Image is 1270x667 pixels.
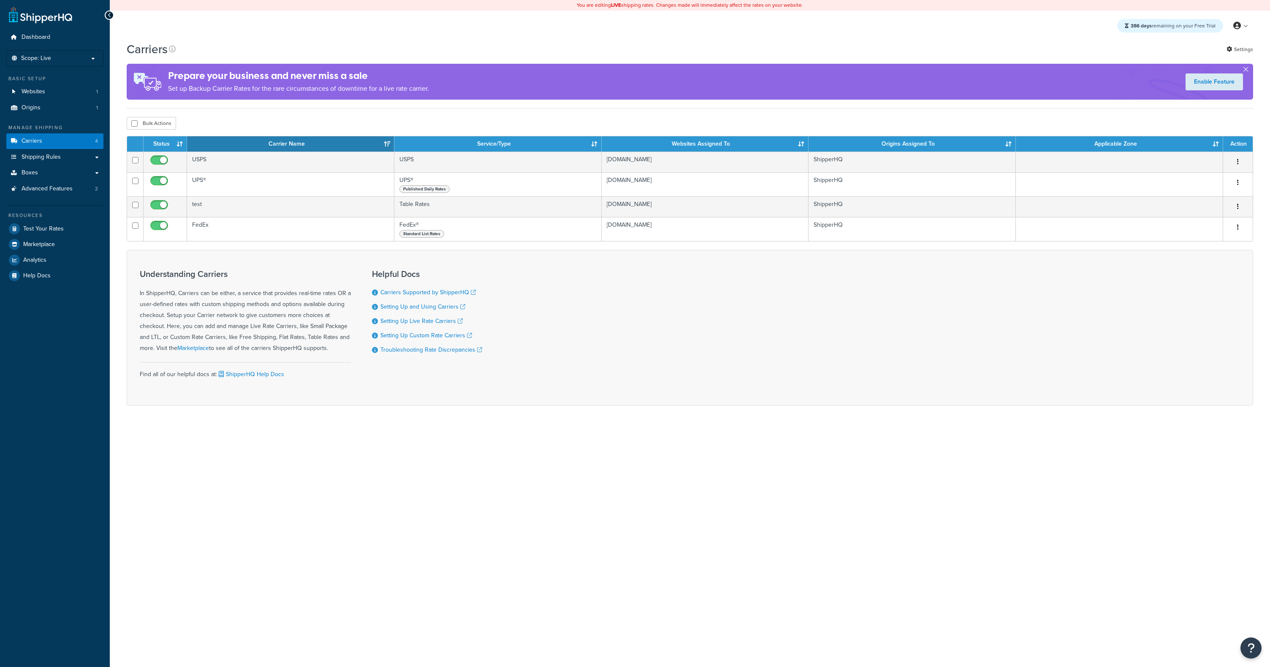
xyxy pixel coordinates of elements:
[1117,19,1223,33] div: remaining on your Free Trial
[380,331,472,340] a: Setting Up Custom Rate Carriers
[602,152,809,172] td: [DOMAIN_NAME]
[602,136,809,152] th: Websites Assigned To: activate to sort column ascending
[611,1,621,9] b: LIVE
[127,64,168,100] img: ad-rules-rateshop-fe6ec290ccb7230408bd80ed9643f0289d75e0ffd9eb532fc0e269fcd187b520.png
[809,152,1016,172] td: ShipperHQ
[1223,136,1253,152] th: Action
[187,152,394,172] td: USPS
[140,362,351,380] div: Find all of our helpful docs at:
[6,252,103,268] a: Analytics
[809,196,1016,217] td: ShipperHQ
[1227,43,1253,55] a: Settings
[380,345,482,354] a: Troubleshooting Rate Discrepancies
[144,136,187,152] th: Status: activate to sort column ascending
[394,217,602,241] td: FedEx®
[22,104,41,111] span: Origins
[217,370,284,379] a: ShipperHQ Help Docs
[394,196,602,217] td: Table Rates
[809,136,1016,152] th: Origins Assigned To: activate to sort column ascending
[602,172,809,196] td: [DOMAIN_NAME]
[6,149,103,165] a: Shipping Rules
[380,302,465,311] a: Setting Up and Using Carriers
[6,133,103,149] a: Carriers 4
[21,55,51,62] span: Scope: Live
[6,84,103,100] a: Websites 1
[22,169,38,176] span: Boxes
[1131,22,1152,30] strong: 386 days
[809,217,1016,241] td: ShipperHQ
[23,241,55,248] span: Marketplace
[96,88,98,95] span: 1
[127,117,176,130] button: Bulk Actions
[6,124,103,131] div: Manage Shipping
[22,88,45,95] span: Websites
[1016,136,1223,152] th: Applicable Zone: activate to sort column ascending
[6,30,103,45] a: Dashboard
[22,138,42,145] span: Carriers
[9,6,72,23] a: ShipperHQ Home
[809,172,1016,196] td: ShipperHQ
[22,185,73,193] span: Advanced Features
[399,185,450,193] span: Published Daily Rates
[23,225,64,233] span: Test Your Rates
[168,69,429,83] h4: Prepare your business and never miss a sale
[22,154,61,161] span: Shipping Rules
[6,221,103,236] a: Test Your Rates
[168,83,429,95] p: Set up Backup Carrier Rates for the rare circumstances of downtime for a live rate carrier.
[602,217,809,241] td: [DOMAIN_NAME]
[380,288,476,297] a: Carriers Supported by ShipperHQ
[394,152,602,172] td: USPS
[95,138,98,145] span: 4
[399,230,444,238] span: Standard List Rates
[127,41,168,57] h1: Carriers
[1240,637,1262,659] button: Open Resource Center
[372,269,482,279] h3: Helpful Docs
[6,75,103,82] div: Basic Setup
[187,172,394,196] td: UPS®
[1186,73,1243,90] a: Enable Feature
[140,269,351,279] h3: Understanding Carriers
[96,104,98,111] span: 1
[95,185,98,193] span: 2
[187,217,394,241] td: FedEx
[6,84,103,100] li: Websites
[6,100,103,116] a: Origins 1
[187,196,394,217] td: test
[6,165,103,181] a: Boxes
[6,212,103,219] div: Resources
[187,136,394,152] th: Carrier Name: activate to sort column ascending
[22,34,50,41] span: Dashboard
[394,172,602,196] td: UPS®
[6,100,103,116] li: Origins
[6,268,103,283] a: Help Docs
[380,317,463,325] a: Setting Up Live Rate Carriers
[23,272,51,279] span: Help Docs
[23,257,46,264] span: Analytics
[6,181,103,197] a: Advanced Features 2
[6,181,103,197] li: Advanced Features
[602,196,809,217] td: [DOMAIN_NAME]
[177,344,209,352] a: Marketplace
[394,136,602,152] th: Service/Type: activate to sort column ascending
[6,237,103,252] a: Marketplace
[140,269,351,354] div: In ShipperHQ, Carriers can be either, a service that provides real-time rates OR a user-defined r...
[6,133,103,149] li: Carriers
